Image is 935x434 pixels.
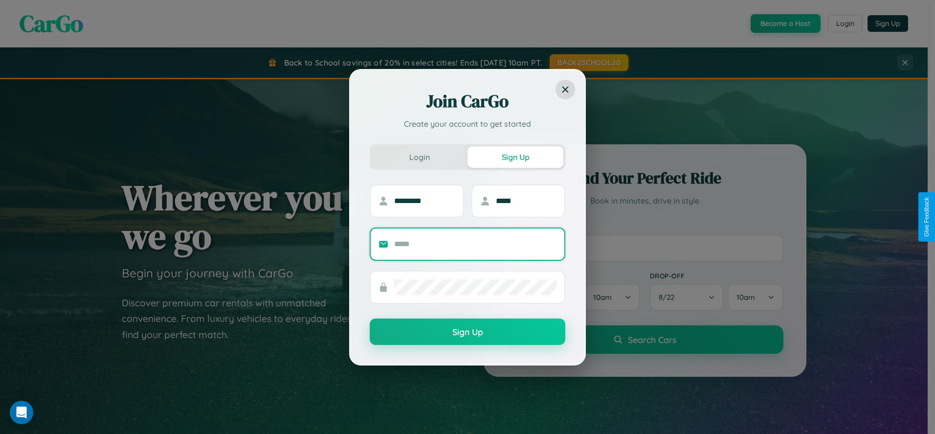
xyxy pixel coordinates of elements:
button: Sign Up [467,146,563,168]
button: Login [372,146,467,168]
button: Sign Up [370,319,565,345]
h2: Join CarGo [370,90,565,113]
div: Open Intercom Messenger [10,401,33,424]
div: Give Feedback [923,197,930,237]
p: Create your account to get started [370,118,565,130]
